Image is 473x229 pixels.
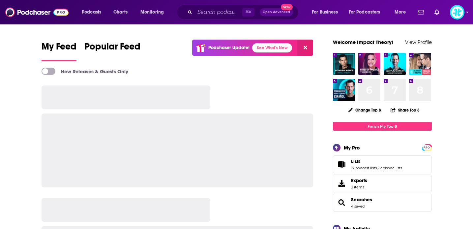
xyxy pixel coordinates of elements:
img: Tom Bilyeu's Impact Theory [333,53,355,75]
input: Search podcasts, credits, & more... [195,7,242,17]
a: Show notifications dropdown [432,7,442,18]
a: View Profile [405,39,432,45]
a: Welcome Impact Theory! [333,39,393,45]
button: open menu [136,7,172,17]
div: Search podcasts, credits, & more... [183,5,305,20]
span: Lists [351,158,361,164]
button: open menu [77,7,110,17]
div: My Pro [344,145,360,151]
a: Searches [351,197,372,203]
a: My Feed [42,41,76,61]
span: Lists [333,155,432,173]
p: Podchaser Update! [208,45,250,50]
img: Tom Bilyeu Español [333,79,355,101]
span: My Feed [42,41,76,56]
span: Open Advanced [263,11,290,14]
span: More [395,8,406,17]
a: Charts [109,7,132,17]
button: Open AdvancedNew [260,8,293,16]
a: Lists [351,158,402,164]
button: open menu [344,7,390,17]
a: Exports [333,175,432,192]
span: Searches [333,194,432,212]
span: Charts [113,8,128,17]
span: For Podcasters [349,8,380,17]
img: Women of Impact [358,53,380,75]
span: Podcasts [82,8,101,17]
img: Tom Bilyeu's Mindset Playbook [384,53,406,75]
span: New [281,4,293,10]
button: Show profile menu [450,5,464,19]
a: See What's New [252,43,292,52]
button: Share Top 8 [390,104,420,116]
a: 2 episode lists [377,166,402,170]
span: ⌘ K [242,8,254,16]
span: Monitoring [140,8,164,17]
a: 4 saved [351,204,365,209]
span: For Business [312,8,338,17]
a: Popular Feed [84,41,140,61]
img: User Profile [450,5,464,19]
span: Exports [335,179,348,188]
span: 3 items [351,185,367,189]
button: Change Top 8 [344,106,385,114]
img: Relationship Theory [409,53,431,75]
a: Show notifications dropdown [415,7,427,18]
a: 17 podcast lists [351,166,377,170]
a: Finish My Top 8 [333,122,432,131]
button: open menu [390,7,414,17]
a: New Releases & Guests Only [42,68,128,75]
a: Lists [335,160,348,169]
button: open menu [307,7,346,17]
img: Podchaser - Follow, Share and Rate Podcasts [5,6,69,18]
span: Exports [351,178,367,183]
a: Searches [335,198,348,207]
a: PRO [423,145,431,150]
span: Popular Feed [84,41,140,56]
span: Logged in as ImpactTheory [450,5,464,19]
